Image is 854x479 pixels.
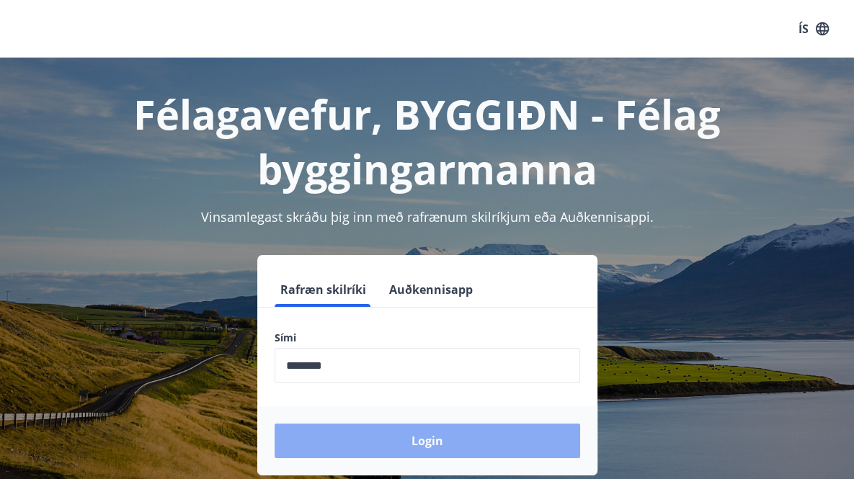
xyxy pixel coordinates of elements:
[201,208,654,225] span: Vinsamlegast skráðu þig inn með rafrænum skilríkjum eða Auðkennisappi.
[17,86,837,196] h1: Félagavefur, BYGGIÐN - Félag byggingarmanna
[275,424,580,458] button: Login
[275,331,580,345] label: Sími
[275,272,372,307] button: Rafræn skilríki
[383,272,479,307] button: Auðkennisapp
[791,16,837,42] button: ÍS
